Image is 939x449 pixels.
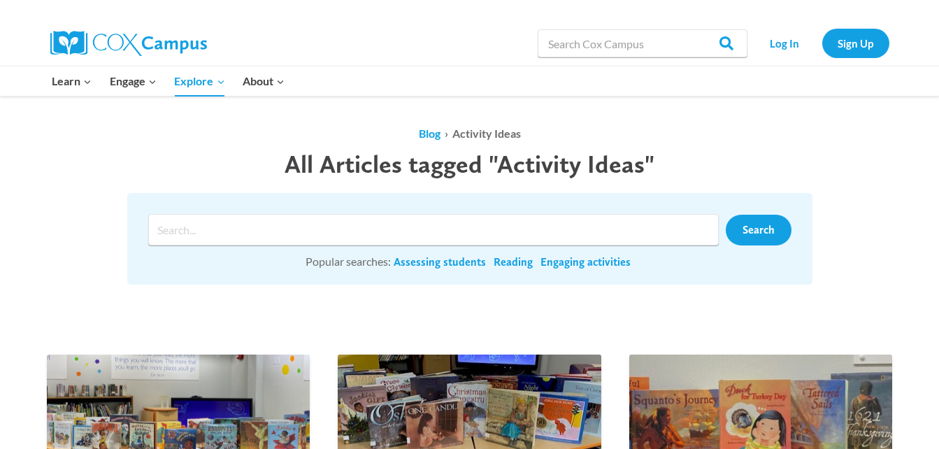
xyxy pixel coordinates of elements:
img: Cox Campus [50,31,207,56]
a: Sign Up [822,29,889,57]
span: Engage [110,72,157,90]
a: Reading [494,255,533,270]
a: Log In [754,29,815,57]
a: Engaging activities [540,255,631,270]
span: Explore [174,72,224,90]
nav: Secondary Navigation [754,29,889,57]
span: Activity Ideas [452,127,521,140]
form: Search form [148,214,726,245]
input: Search input [148,214,719,245]
nav: Primary Navigation [43,66,294,96]
span: Popular searches: [306,255,391,268]
input: Search Cox Campus [538,29,747,57]
span: Search [743,223,775,236]
a: Blog [419,127,440,140]
a: Assessing students [394,255,486,270]
span: All Articles tagged "Activity Ideas" [285,149,654,179]
span: Learn [52,72,92,90]
a: Search [726,215,791,245]
span: About [243,72,285,90]
ol: › [127,124,812,143]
